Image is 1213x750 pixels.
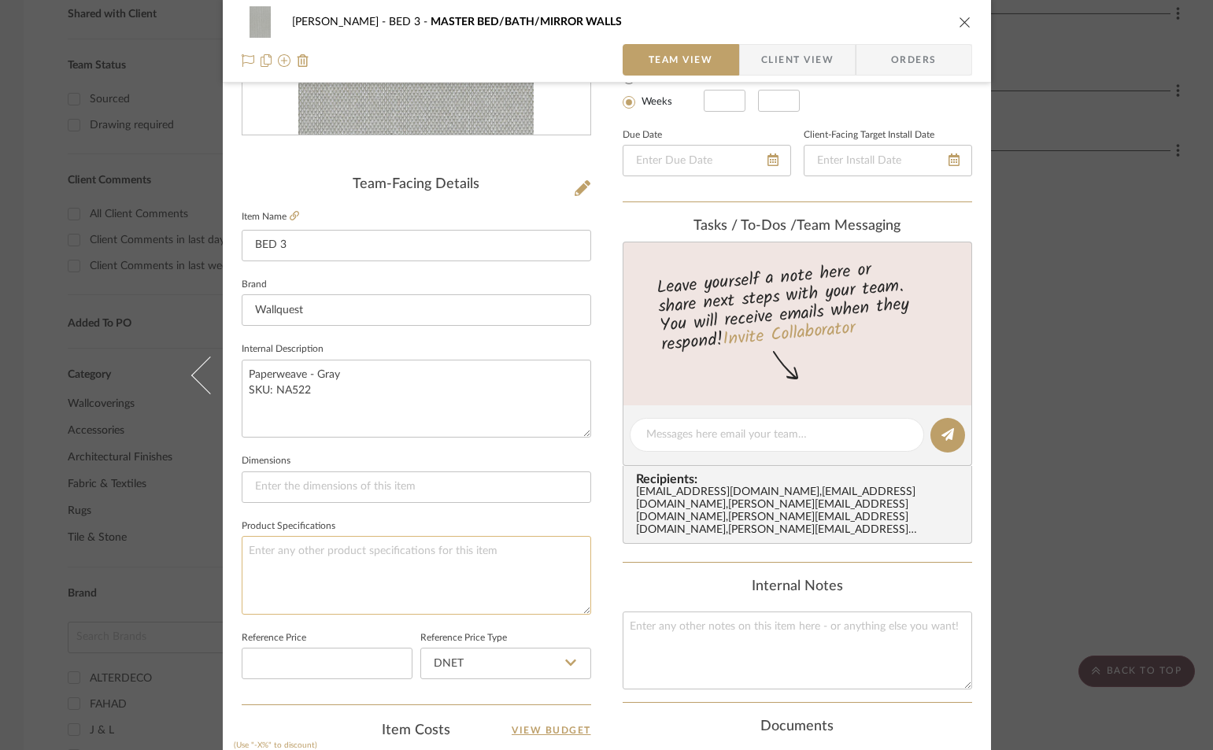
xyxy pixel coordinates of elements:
[292,17,389,28] span: [PERSON_NAME]
[389,17,431,28] span: BED 3
[636,486,965,537] div: [EMAIL_ADDRESS][DOMAIN_NAME] , [EMAIL_ADDRESS][DOMAIN_NAME] , [PERSON_NAME][EMAIL_ADDRESS][DOMAIN...
[242,471,591,503] input: Enter the dimensions of this item
[242,721,591,740] div: Item Costs
[242,345,324,353] label: Internal Description
[620,253,974,358] div: Leave yourself a note here or share next steps with your team. You will receive emails when they ...
[804,131,934,139] label: Client-Facing Target Install Date
[512,721,591,740] a: View Budget
[623,719,972,736] div: Documents
[649,44,713,76] span: Team View
[623,131,662,139] label: Due Date
[242,210,299,224] label: Item Name
[297,54,309,67] img: Remove from project
[636,472,965,486] span: Recipients:
[242,230,591,261] input: Enter Item Name
[958,15,972,29] button: close
[242,523,335,530] label: Product Specifications
[638,95,672,109] label: Weeks
[693,219,797,233] span: Tasks / To-Dos /
[420,634,507,642] label: Reference Price Type
[242,634,306,642] label: Reference Price
[242,281,267,289] label: Brand
[242,294,591,326] input: Enter Brand
[804,145,972,176] input: Enter Install Date
[623,68,704,112] mat-radio-group: Select item type
[623,218,972,235] div: team Messaging
[874,44,954,76] span: Orders
[623,145,791,176] input: Enter Due Date
[623,578,972,596] div: Internal Notes
[242,176,591,194] div: Team-Facing Details
[242,6,279,38] img: 6fd33404-8246-4b7a-8ea8-5f00f5826bd7_48x40.jpg
[431,17,622,28] span: MASTER BED/BATH/MIRROR WALLS
[242,457,290,465] label: Dimensions
[721,315,856,354] a: Invite Collaborator
[761,44,834,76] span: Client View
